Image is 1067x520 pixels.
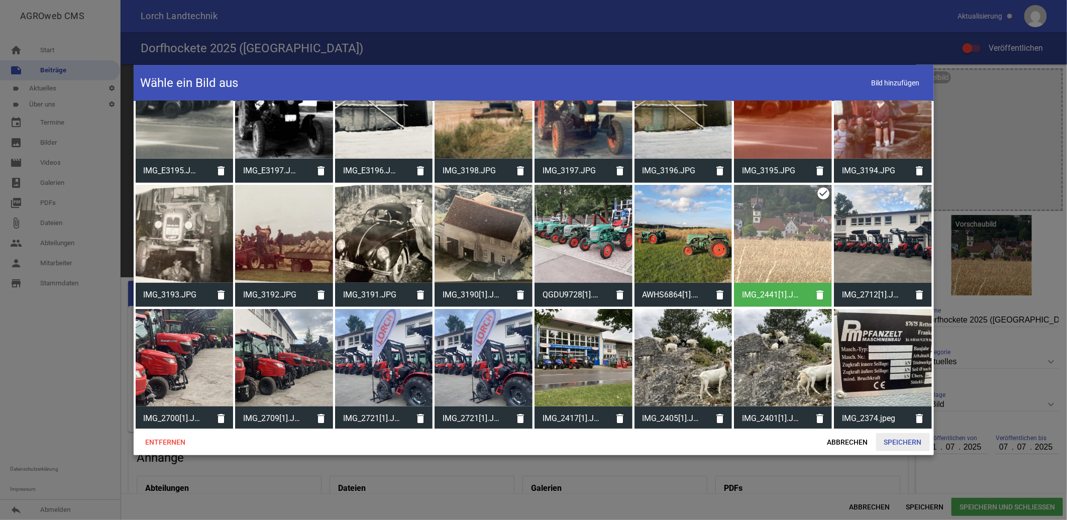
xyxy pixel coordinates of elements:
[335,158,409,184] span: IMG_E3196.JPG
[508,406,532,431] i: delete
[834,405,908,432] span: IMG_2374.jpeg
[335,282,409,308] span: IMG_3191.JPG
[508,283,532,307] i: delete
[708,406,732,431] i: delete
[235,158,309,184] span: IMG_E3197.JPG
[834,158,908,184] span: IMG_3194.JPG
[141,75,239,91] h4: Wähle ein Bild aus
[309,406,333,431] i: delete
[136,158,209,184] span: IMG_E3195.JPG
[535,158,608,184] span: IMG_3197.JPG
[535,282,608,308] span: QGDU9728[1].JPG
[435,158,508,184] span: IMG_3198.JPG
[834,282,908,308] span: IMG_2712[1].JPG
[808,159,832,183] i: delete
[209,159,233,183] i: delete
[408,283,433,307] i: delete
[309,283,333,307] i: delete
[408,406,433,431] i: delete
[634,158,708,184] span: IMG_3196.JPG
[435,405,508,432] span: IMG_2721[1].JPG
[209,406,233,431] i: delete
[235,405,309,432] span: IMG_2709[1].JPG
[136,282,209,308] span: IMG_3193.JPG
[408,159,433,183] i: delete
[508,159,532,183] i: delete
[734,405,808,432] span: IMG_2401[1].JPG
[819,433,876,451] span: Abbrechen
[435,282,508,308] span: IMG_3190[1].JPG
[708,283,732,307] i: delete
[209,283,233,307] i: delete
[535,405,608,432] span: IMG_2417[1].JPG
[634,405,708,432] span: IMG_2405[1].JPG
[808,283,832,307] i: delete
[309,159,333,183] i: delete
[908,159,932,183] i: delete
[908,283,932,307] i: delete
[335,405,409,432] span: IMG_2721[1].JPG
[634,282,708,308] span: AWHS6864[1].JPG
[608,406,632,431] i: delete
[136,405,209,432] span: IMG_2700[1].JPG
[808,406,832,431] i: delete
[734,282,808,308] span: IMG_2441[1].JPG
[608,283,632,307] i: delete
[708,159,732,183] i: delete
[908,406,932,431] i: delete
[235,282,309,308] span: IMG_3192.JPG
[734,158,808,184] span: IMG_3195.JPG
[876,433,930,451] span: Speichern
[138,433,194,451] span: Entfernen
[608,159,632,183] i: delete
[865,73,927,93] span: Bild hinzufügen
